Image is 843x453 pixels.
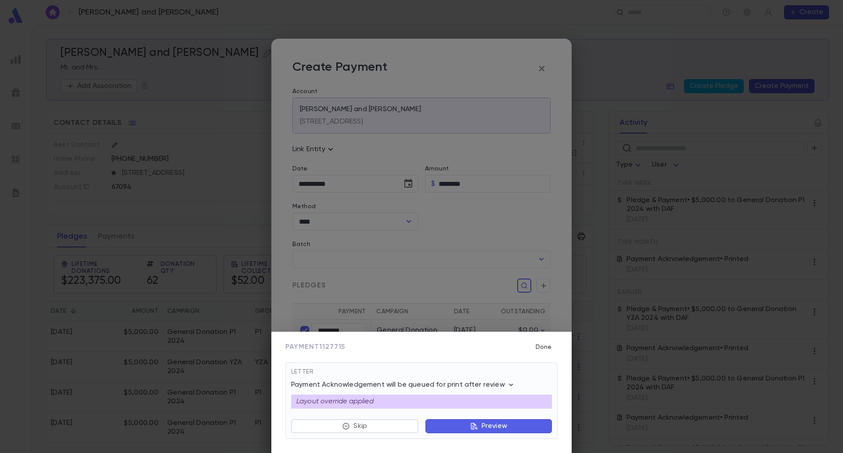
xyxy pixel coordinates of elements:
p: Preview [482,422,507,431]
div: Layout override applied [291,395,552,409]
button: Preview [425,419,552,433]
button: Done [530,339,558,355]
p: Skip [353,422,367,431]
span: Payment 1127715 [285,343,345,352]
p: Payment Acknowledgement will be queued for print after review [291,381,515,389]
div: Letter [291,368,552,381]
button: Skip [291,419,418,433]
